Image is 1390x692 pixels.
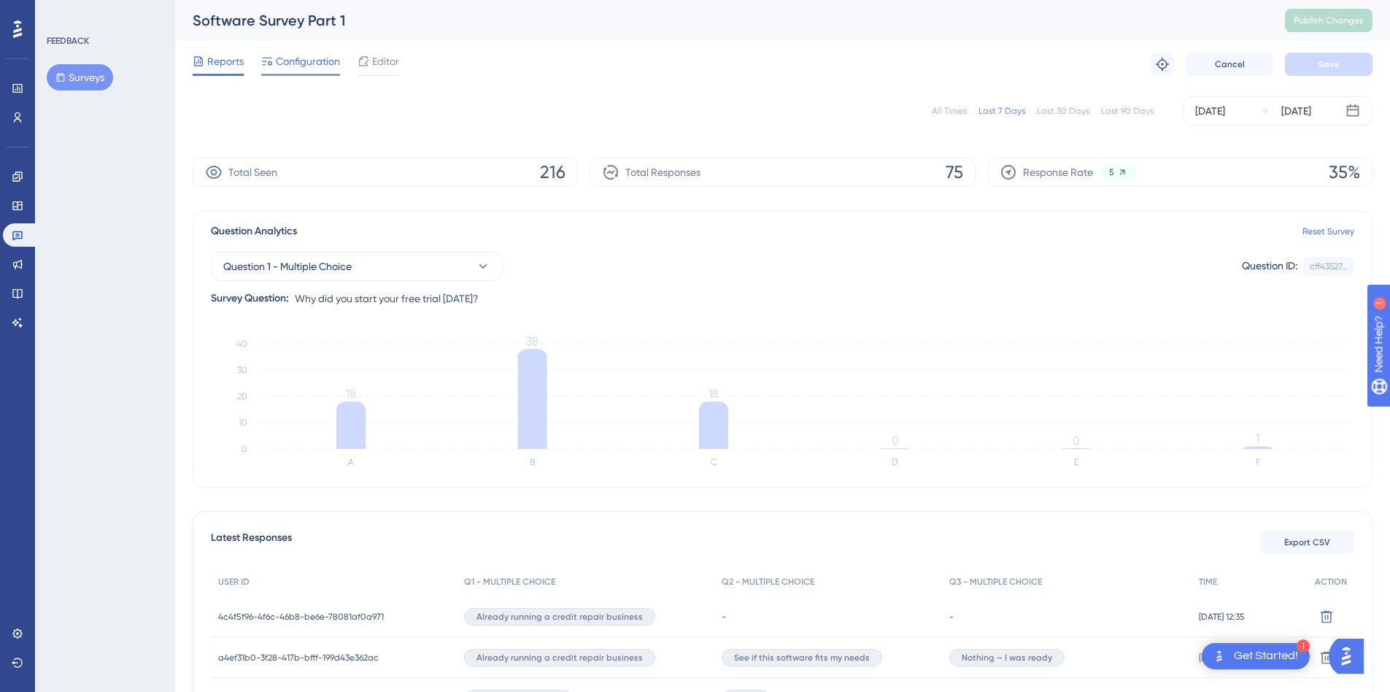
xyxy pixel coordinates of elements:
span: - [722,611,726,623]
tspan: 0 [1073,434,1080,447]
span: 5 [1109,166,1114,178]
span: Response Rate [1023,164,1093,181]
tspan: 1 [1256,431,1259,445]
div: 1 [1297,639,1310,653]
span: 4c4f5f96-4f6c-46b8-be6e-78081af0a971 [218,611,384,623]
span: Question Analytics [211,223,297,240]
tspan: 0 [242,444,247,454]
tspan: 40 [236,339,247,349]
span: Reports [207,53,244,70]
tspan: 0 [892,434,899,447]
span: Q3 - MULTIPLE CHOICE [949,576,1042,588]
span: Need Help? [34,4,91,21]
text: B [530,457,535,467]
div: Get Started! [1234,648,1298,664]
tspan: 18 [346,387,356,401]
span: USER ID [218,576,250,588]
div: cff43527... [1310,261,1348,272]
button: Export CSV [1259,531,1354,554]
button: Surveys [47,64,113,91]
button: Cancel [1186,53,1273,76]
span: - [949,611,954,623]
span: Total Responses [625,164,700,181]
span: Export CSV [1284,537,1330,548]
button: Publish Changes [1285,9,1372,32]
div: Open Get Started! checklist, remaining modules: 1 [1202,643,1310,669]
span: 35% [1329,161,1360,184]
tspan: 30 [237,365,247,375]
span: ACTION [1315,576,1347,588]
span: 216 [540,161,565,184]
span: Q2 - MULTIPLE CHOICE [722,576,814,588]
img: launcher-image-alternative-text [1211,647,1228,665]
button: Question 1 - Multiple Choice [211,252,503,281]
text: C [711,457,717,467]
text: E [1074,457,1078,467]
span: See if this software fits my needs [734,652,870,664]
div: [DATE] [1281,102,1311,120]
span: 75 [946,161,963,184]
span: Editor [372,53,399,70]
div: Survey Question: [211,290,289,307]
div: FEEDBACK [47,35,89,47]
span: Cancel [1215,58,1245,70]
span: a4ef31b0-3f28-417b-bfff-199d43e362ac [218,652,379,664]
span: Total Seen [228,164,277,181]
div: Last 30 Days [1037,105,1089,117]
div: 1 [101,7,106,19]
text: A [348,457,354,467]
div: All Times [932,105,967,117]
span: Already running a credit repair business [476,611,643,623]
text: F [1256,457,1260,467]
span: Configuration [276,53,340,70]
a: Reset Survey [1302,226,1354,237]
span: Nothing – I was ready [962,652,1052,664]
iframe: UserGuiding AI Assistant Launcher [1329,634,1372,678]
span: Question 1 - Multiple Choice [223,258,352,275]
div: Software Survey Part 1 [193,10,1248,31]
tspan: 10 [239,418,247,428]
text: D [892,457,898,467]
tspan: 38 [526,334,538,348]
span: TIME [1199,576,1217,588]
tspan: 18 [708,387,719,401]
div: Last 7 Days [978,105,1025,117]
tspan: 20 [237,391,247,401]
button: Save [1285,53,1372,76]
span: Publish Changes [1294,15,1364,26]
span: [DATE] 12:35 [1199,611,1245,623]
div: Last 90 Days [1101,105,1154,117]
span: Q1 - MULTIPLE CHOICE [464,576,555,588]
span: Latest Responses [211,529,292,555]
span: Already running a credit repair business [476,652,643,664]
span: Why did you start your free trial [DATE]? [295,290,479,307]
div: Question ID: [1242,257,1297,276]
div: [DATE] [1195,102,1225,120]
span: [DATE] 11:46 [1199,652,1243,664]
span: Save [1318,58,1339,70]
